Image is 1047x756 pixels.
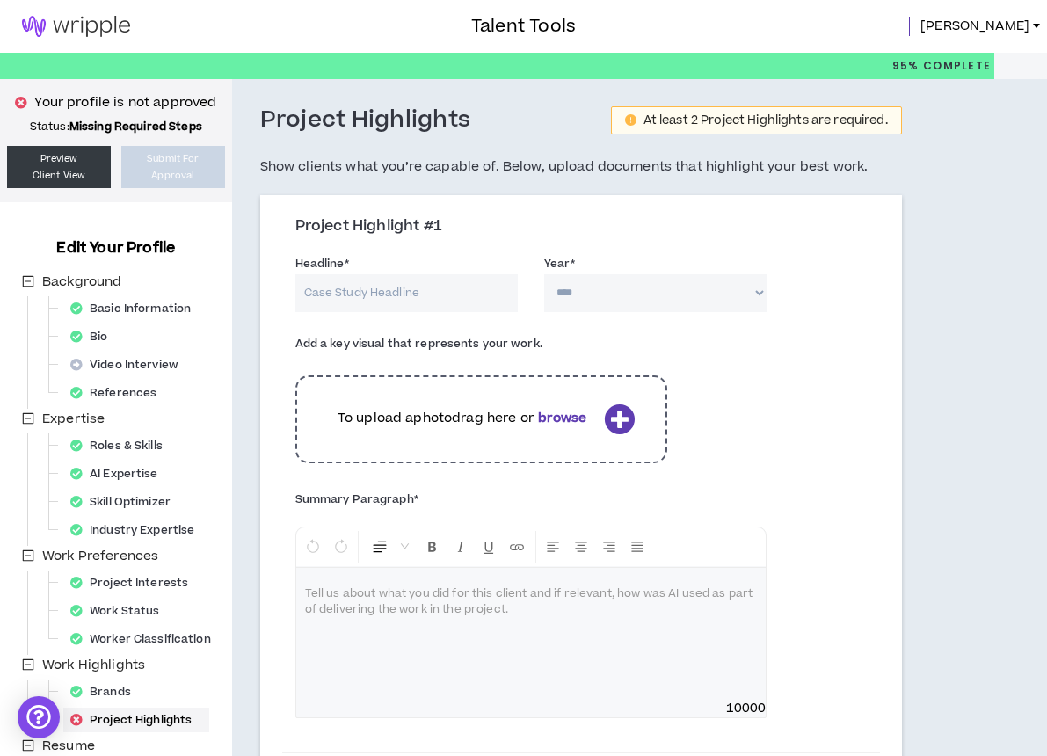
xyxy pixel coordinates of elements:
div: Open Intercom Messenger [18,696,60,738]
span: Work Preferences [39,546,162,567]
span: Complete [920,58,992,74]
span: Work Highlights [42,656,145,674]
div: Basic Information [63,296,208,321]
h3: Edit Your Profile [49,237,182,258]
input: Case Study Headline [295,274,518,312]
span: minus-square [22,549,34,562]
button: Redo [328,531,354,563]
label: Add a key visual that represents your work. [295,330,542,358]
h3: Project Highlights [260,105,471,135]
span: Background [42,273,121,291]
b: browse [538,409,587,427]
span: minus-square [22,275,34,287]
div: References [63,381,174,405]
button: Insert Link [504,531,530,563]
h3: Project Highlight #1 [295,217,880,236]
strong: Missing Required Steps [69,119,202,134]
div: Brands [63,680,149,704]
div: Worker Classification [63,627,229,651]
span: minus-square [22,739,34,752]
div: Industry Expertise [63,518,212,542]
span: Expertise [39,409,108,430]
label: Year [544,250,576,278]
div: Skill Optimizer [63,490,188,514]
span: 10000 [726,700,767,717]
span: Background [39,272,125,293]
button: Format Underline [476,531,502,563]
button: Justify Align [624,531,651,563]
label: Summary Paragraph [295,485,418,513]
span: Work Highlights [39,655,149,676]
span: Expertise [42,410,105,428]
div: To upload aphotodrag here orbrowse [295,367,667,472]
div: Video Interview [63,353,196,377]
h3: Talent Tools [471,13,576,40]
h5: Show clients what you’re capable of. Below, upload documents that highlight your best work. [260,156,902,178]
span: minus-square [22,412,34,425]
button: Undo [300,531,326,563]
p: To upload a photo drag here or [328,409,597,428]
div: Project Interests [63,571,206,595]
button: Format Italics [447,531,474,563]
div: Project Highlights [63,708,209,732]
div: Bio [63,324,126,349]
button: Right Align [596,531,622,563]
span: exclamation-circle [625,114,636,126]
span: Work Preferences [42,547,158,565]
p: Status: [7,120,225,134]
div: AI Expertise [63,462,176,486]
label: Headline [295,250,349,278]
button: Center Align [568,531,594,563]
a: PreviewClient View [7,146,111,188]
div: Roles & Skills [63,433,180,458]
span: minus-square [22,658,34,671]
button: Submit ForApproval [121,146,225,188]
button: Format Bold [419,531,446,563]
button: Left Align [540,531,566,563]
span: [PERSON_NAME] [920,17,1029,36]
p: Your profile is not approved [34,93,216,113]
span: Resume [42,737,95,755]
div: At least 2 Project Highlights are required. [643,114,888,127]
div: Work Status [63,599,177,623]
p: 95% [892,53,992,79]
